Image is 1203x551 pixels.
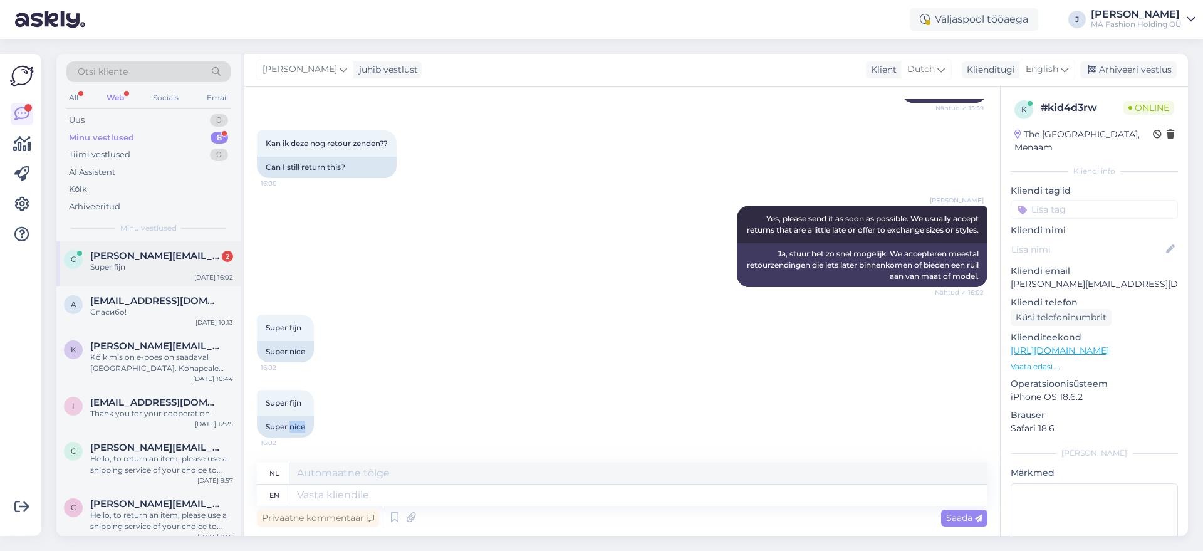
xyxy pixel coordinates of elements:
span: c [71,503,76,512]
span: C [71,255,76,264]
div: 2 [222,251,233,262]
span: c [71,446,76,456]
div: juhib vestlust [354,63,418,76]
span: Karmen.pyriit@gmail.com [90,340,221,352]
div: All [66,90,81,106]
span: Nähtud ✓ 16:02 [935,288,984,297]
div: [DATE] 10:44 [193,374,233,384]
div: Küsi telefoninumbrit [1011,309,1112,326]
div: AI Assistent [69,166,115,179]
div: Socials [150,90,181,106]
div: en [269,485,279,506]
div: [DATE] 12:25 [195,419,233,429]
span: Kan ik deze nog retour zenden?? [266,139,388,148]
div: Klient [866,63,897,76]
span: Otsi kliente [78,65,128,78]
div: Super nice [257,341,314,362]
div: Privaatne kommentaar [257,510,379,527]
span: A [71,300,76,309]
span: [PERSON_NAME] [930,196,984,205]
div: Tiimi vestlused [69,149,130,161]
div: Minu vestlused [69,132,134,144]
div: Web [104,90,127,106]
span: [PERSON_NAME] [263,63,337,76]
span: Super fijn [266,323,301,332]
div: Super fijn [90,261,233,273]
div: nl [269,463,279,484]
span: Alina0gnatiuk@gmail.com [90,295,221,307]
div: [DATE] 9:57 [197,476,233,485]
p: Vaata edasi ... [1011,361,1178,372]
div: The [GEOGRAPHIC_DATA], Menaam [1014,128,1153,154]
span: 16:02 [261,363,308,372]
span: Super fijn [266,398,301,407]
div: [DATE] 10:13 [195,318,233,327]
div: 0 [210,149,228,161]
span: k [1021,105,1027,114]
div: Hello, to return an item, please use a shipping service of your choice to send the package to the... [90,453,233,476]
p: Klienditeekond [1011,331,1178,344]
span: C.terpstra@gmail.com [90,250,221,261]
div: Super nice [257,416,314,438]
div: 0 [210,114,228,127]
span: Yes, please send it as soon as possible. We usually accept returns that are a little late or offe... [747,214,981,234]
div: Kõik [69,183,87,196]
div: Väljaspool tööaega [910,8,1038,31]
div: 8 [211,132,228,144]
p: Safari 18.6 [1011,422,1178,435]
p: Kliendi telefon [1011,296,1178,309]
span: c.terpstra@gmail.com [90,498,221,510]
p: Kliendi tag'id [1011,184,1178,197]
input: Lisa nimi [1011,243,1164,256]
input: Lisa tag [1011,200,1178,219]
span: Nähtud ✓ 15:59 [935,103,984,113]
div: Thank you for your cooperation! [90,408,233,419]
p: Brauser [1011,409,1178,422]
span: Dutch [907,63,935,76]
span: iveto_rfans@abv.bg [90,397,221,408]
div: Arhiveeri vestlus [1080,61,1177,78]
div: Ja, stuur het zo snel mogelijk. We accepteren meestal retourzendingen die iets later binnenkomen ... [737,243,987,287]
div: MA Fashion Holding OÜ [1091,19,1182,29]
span: K [71,345,76,354]
div: [DATE] 9:57 [197,532,233,542]
img: Askly Logo [10,64,34,88]
div: Klienditugi [962,63,1015,76]
div: Hello, to return an item, please use a shipping service of your choice to send the package to the... [90,510,233,532]
span: Minu vestlused [120,223,177,234]
p: Kliendi nimi [1011,224,1178,237]
span: English [1026,63,1058,76]
span: Saada [946,512,982,523]
div: Email [204,90,231,106]
div: Kliendi info [1011,165,1178,177]
span: Online [1123,101,1174,115]
span: 16:02 [261,438,308,448]
span: i [72,401,75,411]
span: c.terpstra@gmail.com [90,442,221,453]
div: Kõik mis on e-poes on saadaval [GEOGRAPHIC_DATA]. Kohapeale tulla ei saa, kuid on alati võimalik ... [90,352,233,374]
div: Can I still return this? [257,157,397,178]
div: Arhiveeritud [69,201,120,213]
a: [PERSON_NAME]MA Fashion Holding OÜ [1091,9,1195,29]
p: Operatsioonisüsteem [1011,377,1178,391]
div: Спасибо! [90,307,233,318]
div: # kid4d3rw [1041,100,1123,115]
span: 16:00 [261,179,308,188]
p: Märkmed [1011,466,1178,480]
div: [PERSON_NAME] [1011,448,1178,459]
div: Uus [69,114,85,127]
div: [PERSON_NAME] [1091,9,1182,19]
div: J [1068,11,1086,28]
div: [DATE] 16:02 [194,273,233,282]
p: Kliendi email [1011,265,1178,278]
p: [PERSON_NAME][EMAIL_ADDRESS][DOMAIN_NAME] [1011,278,1178,291]
p: iPhone OS 18.6.2 [1011,391,1178,404]
a: [URL][DOMAIN_NAME] [1011,345,1109,356]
